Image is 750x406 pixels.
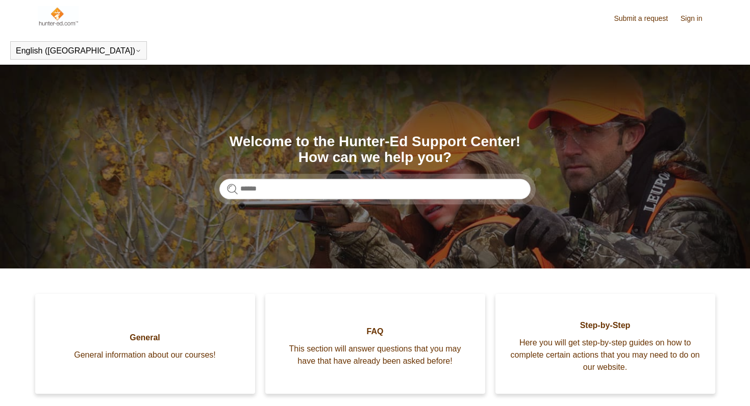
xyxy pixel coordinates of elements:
h1: Welcome to the Hunter-Ed Support Center! How can we help you? [219,134,531,166]
img: Hunter-Ed Help Center home page [38,6,79,26]
a: FAQ This section will answer questions that you may have that have already been asked before! [265,294,485,394]
span: General [51,332,240,344]
span: FAQ [281,326,470,338]
a: Step-by-Step Here you will get step-by-step guides on how to complete certain actions that you ma... [495,294,715,394]
span: General information about our courses! [51,349,240,361]
span: Here you will get step-by-step guides on how to complete certain actions that you may need to do ... [511,337,700,373]
a: Sign in [681,13,713,24]
input: Search [219,179,531,199]
span: This section will answer questions that you may have that have already been asked before! [281,343,470,367]
a: Submit a request [614,13,678,24]
a: General General information about our courses! [35,294,255,394]
span: Step-by-Step [511,319,700,332]
button: English ([GEOGRAPHIC_DATA]) [16,46,141,56]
